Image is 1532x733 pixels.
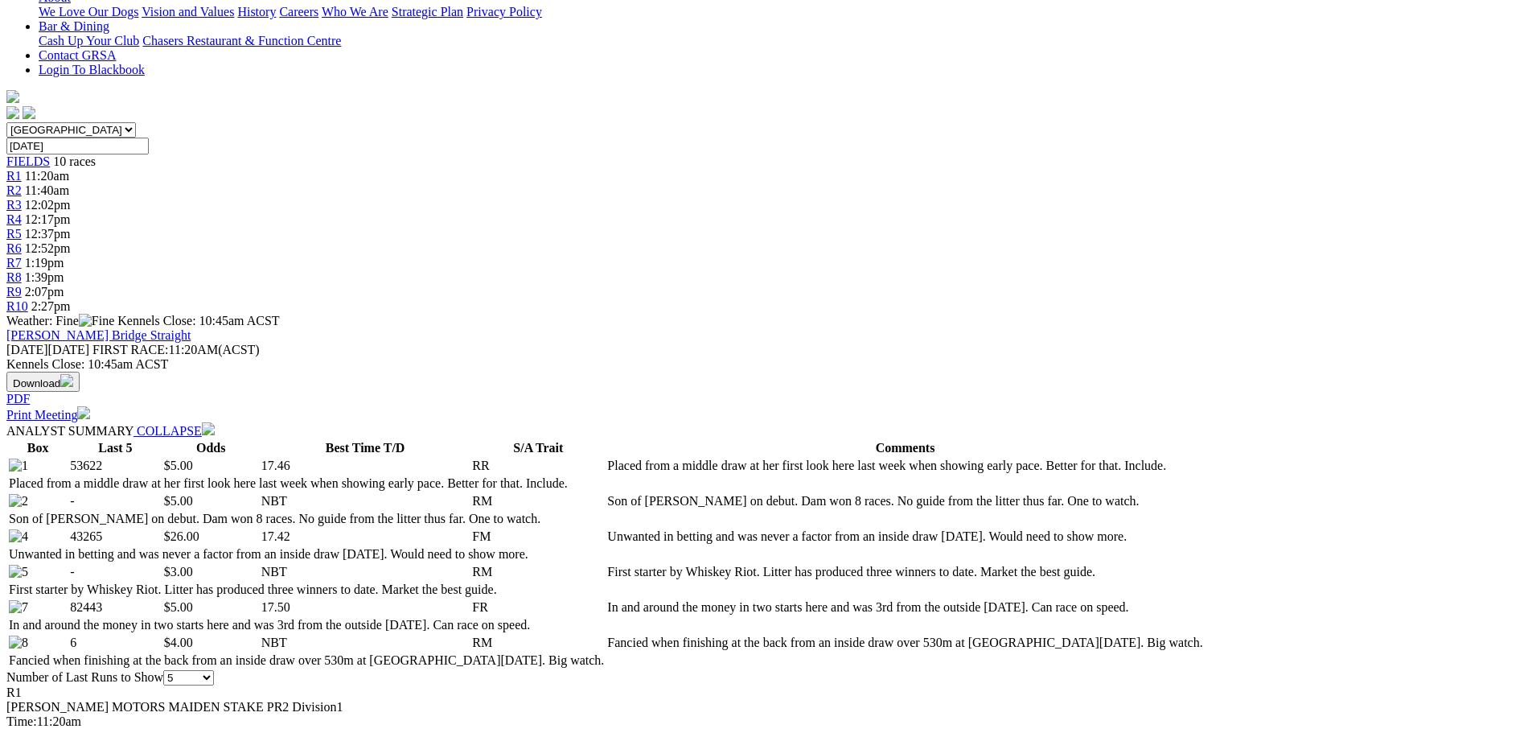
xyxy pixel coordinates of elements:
[6,700,1526,714] div: [PERSON_NAME] MOTORS MAIDEN STAKE PR2 Division1
[39,5,1526,19] div: About
[261,599,470,616] td: 17.50
[6,392,30,406] a: PDF
[53,154,96,168] span: 10 races
[6,714,1526,729] div: 11:20am
[392,5,463,19] a: Strategic Plan
[69,458,161,474] td: 53622
[6,154,50,168] a: FIELDS
[6,106,19,119] img: facebook.svg
[164,600,193,614] span: $5.00
[79,314,114,328] img: Fine
[133,424,215,438] a: COLLAPSE
[6,212,22,226] a: R4
[6,183,22,197] span: R2
[6,198,22,212] a: R3
[9,600,28,615] img: 7
[9,459,28,473] img: 1
[6,285,22,299] a: R9
[6,670,1526,686] div: Number of Last Runs to Show
[25,227,71,241] span: 12:37pm
[471,635,605,651] td: RM
[606,440,1203,456] th: Comments
[25,183,69,197] span: 11:40am
[164,459,193,472] span: $5.00
[6,227,22,241] span: R5
[137,424,202,438] span: COLLAPSE
[25,241,71,255] span: 12:52pm
[39,5,138,19] a: We Love Our Dogs
[9,494,28,509] img: 2
[6,328,191,342] a: [PERSON_NAME] Bridge Straight
[6,270,22,284] a: R8
[6,372,80,392] button: Download
[471,493,605,509] td: RM
[25,212,71,226] span: 12:17pm
[25,198,71,212] span: 12:02pm
[606,493,1203,509] td: Son of [PERSON_NAME] on debut. Dam won 8 races. No guide from the litter thus far. One to watch.
[6,169,22,183] a: R1
[31,299,71,313] span: 2:27pm
[6,343,89,356] span: [DATE]
[60,374,73,387] img: download.svg
[117,314,279,327] span: Kennels Close: 10:45am ACST
[164,529,199,543] span: $26.00
[9,565,28,579] img: 5
[25,256,64,270] span: 1:19pm
[23,106,35,119] img: twitter.svg
[164,565,193,579] span: $3.00
[6,343,48,356] span: [DATE]
[8,511,605,527] td: Son of [PERSON_NAME] on debut. Dam won 8 races. No guide from the litter thus far. One to watch.
[466,5,542,19] a: Privacy Policy
[92,343,168,356] span: FIRST RACE:
[261,493,470,509] td: NBT
[261,635,470,651] td: NBT
[6,686,22,699] span: R1
[69,529,161,545] td: 43265
[261,440,470,456] th: Best Time T/D
[471,564,605,580] td: RM
[6,241,22,255] a: R6
[8,617,605,633] td: In and around the money in two starts here and was 3rd from the outside [DATE]. Can race on speed.
[606,458,1203,474] td: Placed from a middle draw at her first look here last week when showing early pace. Better for th...
[6,408,90,422] a: Print Meeting
[163,440,259,456] th: Odds
[261,458,470,474] td: 17.46
[6,299,28,313] a: R10
[8,440,68,456] th: Box
[69,564,161,580] td: -
[9,636,28,650] img: 8
[9,529,28,544] img: 4
[6,138,149,154] input: Select date
[6,357,1526,372] div: Kennels Close: 10:45am ACST
[237,5,276,19] a: History
[69,493,161,509] td: -
[606,529,1203,545] td: Unwanted in betting and was never a factor from an inside draw [DATE]. Would need to show more.
[92,343,260,356] span: 11:20AM(ACST)
[606,599,1203,616] td: In and around the money in two starts here and was 3rd from the outside [DATE]. Can race on speed.
[261,564,470,580] td: NBT
[471,440,605,456] th: S/A Trait
[8,476,605,492] td: Placed from a middle draw at her first look here last week when showing early pace. Better for th...
[39,19,109,33] a: Bar & Dining
[606,635,1203,651] td: Fancied when finishing at the back from an inside draw over 530m at [GEOGRAPHIC_DATA][DATE]. Big ...
[164,636,193,649] span: $4.00
[261,529,470,545] td: 17.42
[25,169,69,183] span: 11:20am
[164,494,193,508] span: $5.00
[69,440,161,456] th: Last 5
[142,5,234,19] a: Vision and Values
[6,714,37,728] span: Time:
[8,546,605,562] td: Unwanted in betting and was never a factor from an inside draw [DATE]. Would need to show more.
[471,599,605,616] td: FR
[6,256,22,270] span: R7
[39,34,139,47] a: Cash Up Your Club
[471,529,605,545] td: FM
[25,270,64,284] span: 1:39pm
